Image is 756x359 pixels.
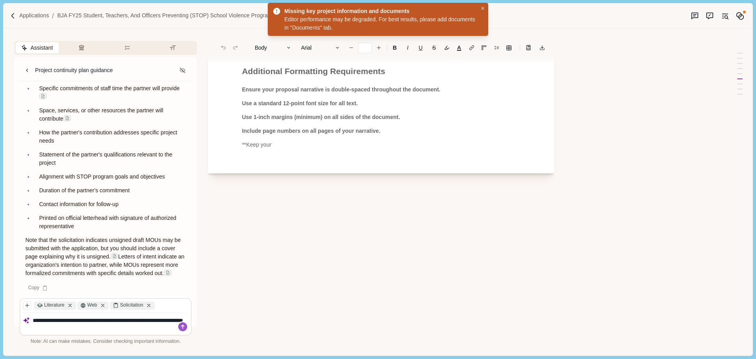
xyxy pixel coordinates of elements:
[110,301,155,310] div: Solicitation
[39,173,180,181] p: Alignment with STOP program goals and objectives
[9,12,17,19] img: Forward slash icon
[479,4,487,13] button: Close
[523,42,534,53] button: Line height
[393,45,397,50] b: B
[346,42,357,53] button: Decrease font size
[242,128,380,134] span: Include page numbers on all pages of your narrative.
[25,253,186,276] span: Letters of intent indicate an organization's intention to partner, while MOUs represent more form...
[389,42,401,53] button: B
[39,186,180,195] p: Duration of the partner's commitment
[39,107,165,122] span: Space, services, or other resources the partner will contribute
[19,11,49,20] a: Applications
[25,237,182,260] span: Note that the solicitation indicates unsigned draft MOUs may be submitted with the application, b...
[242,67,385,76] span: Additional Formatting Requirements
[373,42,384,53] button: Increase font size
[20,338,191,345] div: Note: AI can make mistakes. Consider checking important information.
[39,85,180,91] span: Specific commitments of staff time the partner will provide
[242,114,400,120] span: Use 1-inch margins (minimum) on all sides of the document.
[35,66,113,74] div: Project continuity plan guidance
[284,15,477,32] div: Editor performance may be degraded. For best results, please add documents in "Documents" tab.
[251,42,296,53] button: Body
[297,42,344,53] button: Arial
[24,283,52,293] div: Copy
[77,301,108,310] div: Web
[49,12,57,19] img: Forward slash icon
[230,42,241,53] button: Redo
[218,42,229,53] button: Undo
[242,86,440,93] span: Ensure your proposal narrative is double-spaced throughout the document.
[57,11,328,20] a: BJA FY25 Student, Teachers, and Officers Preventing (STOP) School Violence Program (O-BJA-2025-17...
[34,301,76,310] div: Literature
[39,200,180,208] p: Contact information for follow-up
[503,42,514,53] button: Line height
[537,42,548,53] button: Export to docx
[407,45,409,50] i: I
[491,42,502,53] button: Line height
[242,141,271,148] span: **Keep your
[30,44,53,52] span: Assistant
[478,42,489,53] button: Adjust margins
[39,151,180,167] p: Statement of the partner's qualifications relevant to the project
[419,45,422,50] u: U
[284,7,474,15] div: Missing key project information and documents
[39,128,180,145] p: How the partner's contribution addresses specific project needs
[466,42,477,53] button: Line height
[432,45,436,50] s: S
[428,42,440,53] button: S
[242,100,358,106] span: Use a standard 12-point font size for all text.
[402,42,413,53] button: I
[415,42,427,53] button: U
[39,214,180,231] p: Printed on official letterhead with signature of authorized representative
